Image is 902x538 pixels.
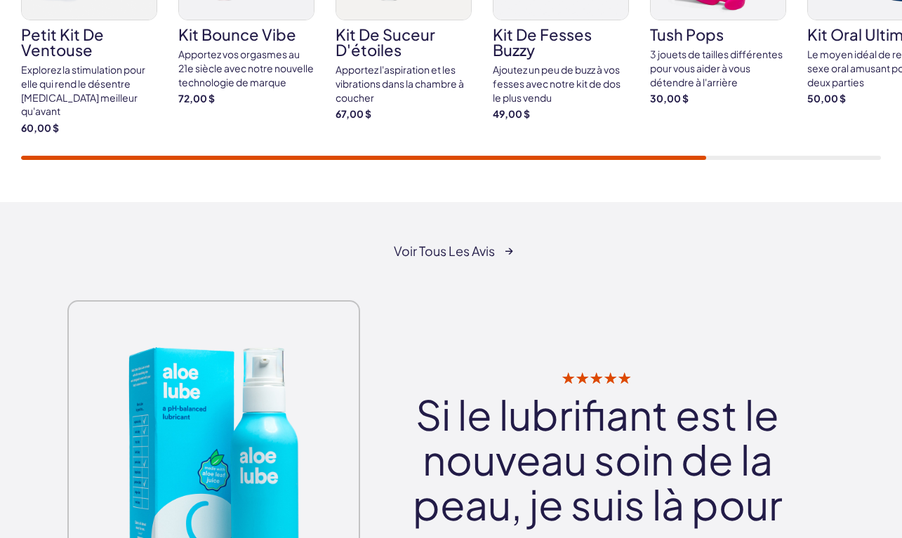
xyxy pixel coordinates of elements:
div: 3 jouets de tailles différentes pour vous aider à vous détendre à l'arrière [650,48,786,89]
div: Apportez vos orgasmes au 21e siècle avec notre nouvelle technologie de marque [178,48,314,89]
h3: Kit Bounce Vibe [178,27,314,42]
h3: Kit de fesses Buzzy [493,27,629,58]
strong: 60,00 $ [21,121,157,135]
a: Voir tous les avis [394,244,509,258]
strong: 49,00 $ [493,107,629,121]
div: Ajoutez un peu de buzz à vos fesses avec notre kit de dos le plus vendu [493,63,629,105]
h3: Kit de suceur d'étoiles [336,27,472,58]
strong: 67,00 $ [336,107,472,121]
h3: Tush Pops [650,27,786,42]
div: Apportez l'aspiration et les vibrations dans la chambre à coucher [336,63,472,105]
div: Explorez la stimulation pour elle qui rend le désentre [MEDICAL_DATA] meilleur qu'avant [21,63,157,118]
h3: Petit Kit De Ventouse [21,27,157,58]
strong: 72,00 $ [178,92,314,106]
strong: 30,00 $ [650,92,786,106]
